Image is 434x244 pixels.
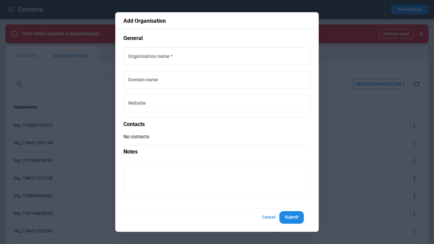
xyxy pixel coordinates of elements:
[258,211,279,224] button: Cancel
[123,134,311,140] p: No contacts
[123,145,311,156] p: Notes
[279,211,304,224] button: Submit
[123,118,311,128] p: Contacts
[123,35,311,42] p: General
[123,18,311,24] p: Add Organisation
